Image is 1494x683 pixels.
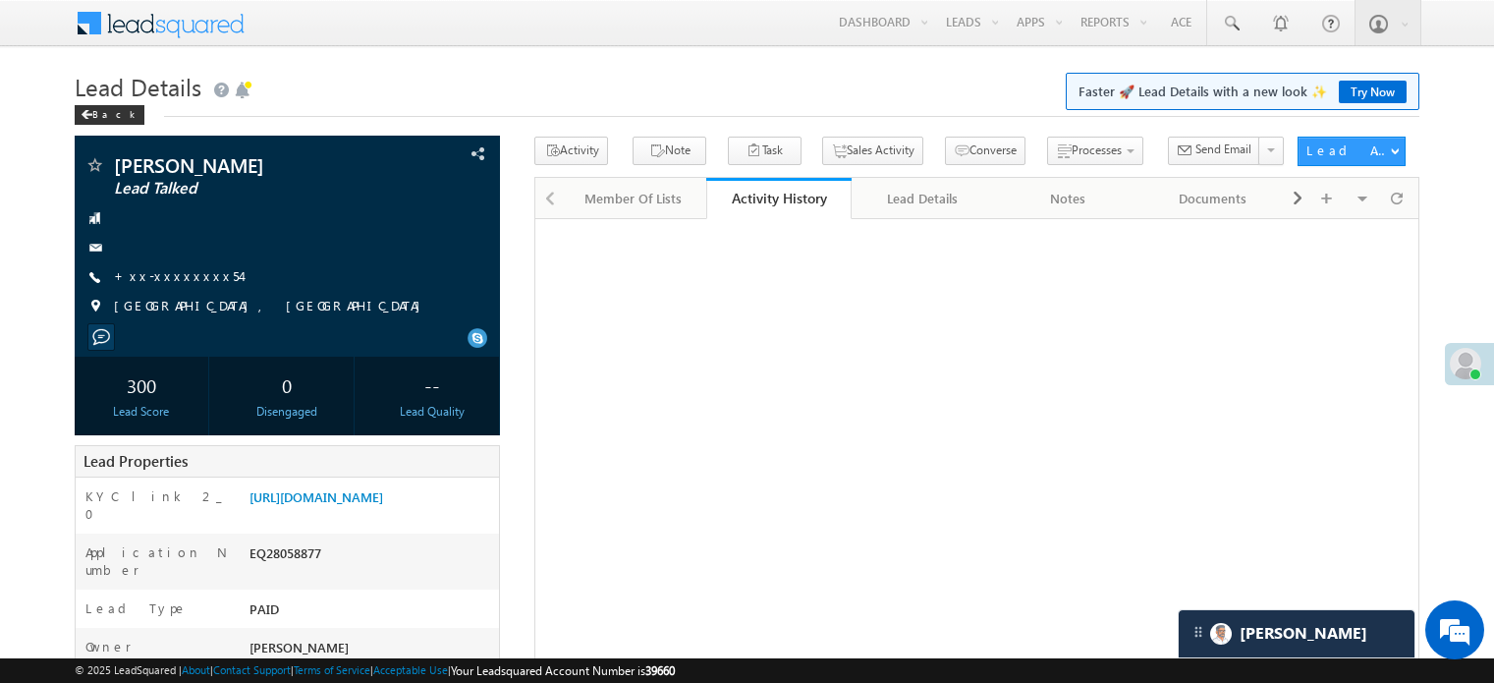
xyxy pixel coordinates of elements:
[80,403,203,421] div: Lead Score
[245,543,499,571] div: EQ28058877
[1306,142,1390,159] div: Lead Actions
[578,187,689,210] div: Member Of Lists
[114,267,241,284] a: +xx-xxxxxxxx54
[822,137,923,165] button: Sales Activity
[1079,82,1407,101] span: Faster 🚀 Lead Details with a new look ✨
[945,137,1025,165] button: Converse
[996,178,1140,219] a: Notes
[225,403,349,421] div: Disengaged
[728,137,802,165] button: Task
[85,543,229,579] label: Application Number
[75,104,154,121] a: Back
[1168,137,1260,165] button: Send Email
[451,663,675,678] span: Your Leadsquared Account Number is
[1072,142,1122,157] span: Processes
[114,179,377,199] span: Lead Talked
[867,187,978,210] div: Lead Details
[85,599,188,617] label: Lead Type
[706,178,851,219] a: Activity History
[225,367,349,403] div: 0
[85,638,132,655] label: Owner
[1195,141,1251,158] span: Send Email
[85,487,229,523] label: KYC link 2_0
[370,403,494,421] div: Lead Quality
[80,367,203,403] div: 300
[75,661,675,680] span: © 2025 LeadSquared | | | | |
[75,105,144,125] div: Back
[114,155,377,175] span: [PERSON_NAME]
[1157,187,1268,210] div: Documents
[562,178,706,219] a: Member Of Lists
[370,367,494,403] div: --
[249,639,349,655] span: [PERSON_NAME]
[249,488,383,505] a: [URL][DOMAIN_NAME]
[213,663,291,676] a: Contact Support
[114,297,430,316] span: [GEOGRAPHIC_DATA], [GEOGRAPHIC_DATA]
[1190,624,1206,640] img: carter-drag
[1012,187,1123,210] div: Notes
[645,663,675,678] span: 39660
[1298,137,1406,166] button: Lead Actions
[1178,609,1415,658] div: carter-dragCarter[PERSON_NAME]
[182,663,210,676] a: About
[1339,81,1407,103] a: Try Now
[852,178,996,219] a: Lead Details
[75,71,201,102] span: Lead Details
[1210,623,1232,645] img: Carter
[534,137,608,165] button: Activity
[1047,137,1143,165] button: Processes
[633,137,706,165] button: Note
[1141,178,1286,219] a: Documents
[373,663,448,676] a: Acceptable Use
[721,189,836,207] div: Activity History
[1240,624,1367,643] span: Carter
[245,599,499,627] div: PAID
[294,663,370,676] a: Terms of Service
[83,451,188,471] span: Lead Properties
